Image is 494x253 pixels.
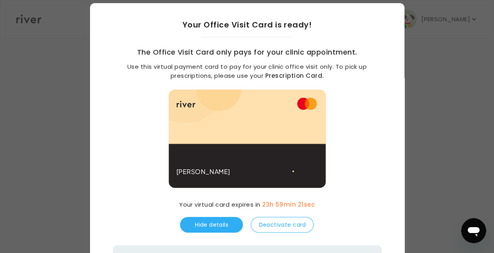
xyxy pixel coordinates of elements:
[127,62,367,80] p: Use this virtual payment card to pay for your clinic office visit only. To pick up prescriptions,...
[176,166,230,177] p: [PERSON_NAME]
[262,200,315,209] span: 23h 59min 21sec
[251,217,314,233] button: Deactivate card
[265,71,324,80] a: Prescription Card.
[137,47,357,58] h3: The Office Visit Card only pays for your clinic appointment.
[461,218,486,243] iframe: Button to launch messaging window
[180,217,243,233] button: Hide details
[277,167,395,226] iframe: Secure Show.js frame
[182,19,312,31] h2: Your Office Visit Card is ready!
[171,197,323,212] div: Your virtual card expires in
